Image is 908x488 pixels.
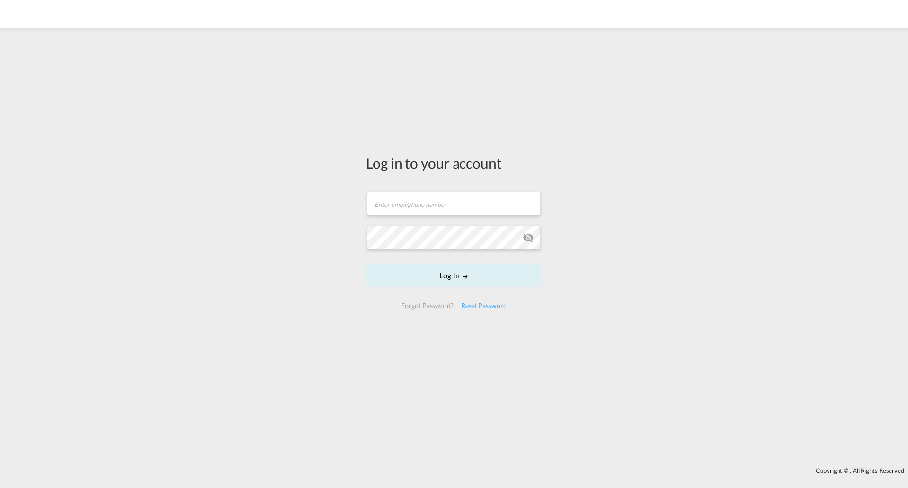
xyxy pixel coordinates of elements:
[397,297,457,314] div: Forgot Password?
[457,297,511,314] div: Reset Password
[366,264,542,287] button: LOGIN
[523,232,534,243] md-icon: icon-eye-off
[367,192,541,215] input: Enter email/phone number
[366,153,542,173] div: Log in to your account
